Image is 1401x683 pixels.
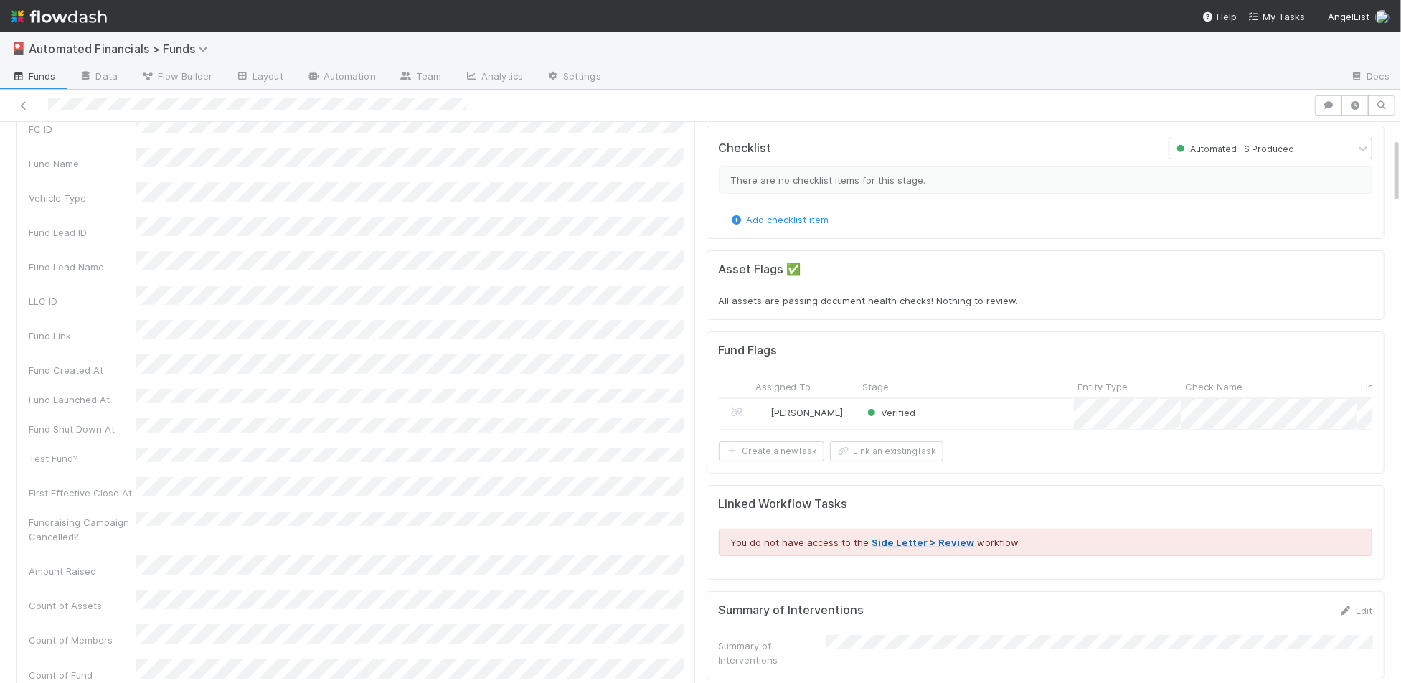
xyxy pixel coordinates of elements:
a: Analytics [453,66,534,89]
div: Test Fund? [29,451,136,466]
div: First Effective Close At [29,486,136,500]
span: Flow Builder [141,69,212,83]
h5: Linked Workflow Tasks [719,497,1373,512]
div: Help [1202,9,1237,24]
div: Fund Shut Down At [29,422,136,436]
div: Fundraising Campaign Cancelled? [29,515,136,544]
a: Layout [224,66,295,89]
div: Count of Members [29,633,136,647]
div: Summary of Interventions [719,639,826,667]
div: FC ID [29,122,136,136]
span: All assets are passing document health checks! Nothing to review. [719,295,1019,306]
img: avatar_7e1c67d1-c55a-4d71-9394-c171c6adeb61.png [1375,10,1390,24]
div: Verified [864,405,916,420]
span: Link [1362,380,1379,394]
a: Settings [534,66,613,89]
div: Fund Lead Name [29,260,136,274]
span: Entity Type [1078,380,1128,394]
div: Fund Created At [29,363,136,377]
div: [PERSON_NAME] [757,405,844,420]
div: There are no checklist items for this stage. [719,166,1373,194]
h5: Summary of Interventions [719,603,864,618]
span: Stage [863,380,890,394]
span: AngelList [1328,11,1369,22]
span: 🎴 [11,42,26,55]
h5: Fund Flags [719,344,778,358]
div: Fund Name [29,156,136,171]
a: Docs [1339,66,1401,89]
div: Fund Link [29,329,136,343]
div: Fund Launched At [29,392,136,407]
img: avatar_780fd1af-2738-4964-9c5c-29395c916dac.png [758,407,769,418]
h5: Asset Flags ✅ [719,263,1373,277]
a: Automation [295,66,387,89]
div: LLC ID [29,294,136,308]
span: [PERSON_NAME] [771,407,844,418]
a: Flow Builder [129,66,224,89]
span: Automated FS Produced [1174,143,1294,154]
a: My Tasks [1248,9,1305,24]
span: My Tasks [1248,11,1305,22]
button: Create a newTask [719,441,824,461]
span: Funds [11,69,56,83]
div: Vehicle Type [29,191,136,205]
span: Assigned To [755,380,811,394]
a: Team [387,66,453,89]
button: Link an existingTask [830,441,943,461]
div: Amount Raised [29,564,136,578]
a: Add checklist item [730,214,829,225]
h5: Checklist [719,141,772,156]
a: Data [67,66,129,89]
span: Automated Financials > Funds [29,42,215,56]
div: Fund Lead ID [29,225,136,240]
span: Verified [864,407,916,418]
a: Side Letter > Review [872,537,975,548]
div: You do not have access to the workflow. [719,529,1373,556]
img: logo-inverted-e16ddd16eac7371096b0.svg [11,4,107,29]
span: Check Name [1186,380,1243,394]
div: Count of Assets [29,598,136,613]
a: Edit [1339,605,1372,616]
